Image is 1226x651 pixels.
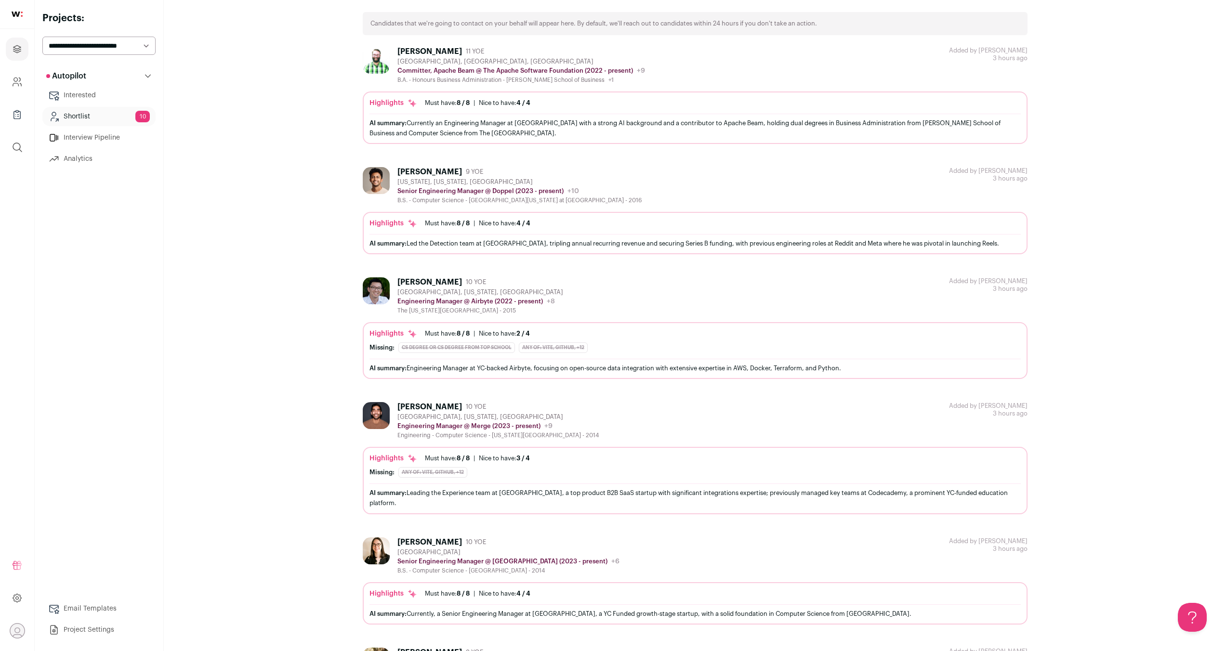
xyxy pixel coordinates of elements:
ul: | [425,99,530,107]
img: e9e4d3070cb2570cce4a0a599512c8717efd453201ea0772389c0e65e40c0193.jpg [363,537,390,564]
div: Engineering - Computer Science - [US_STATE][GEOGRAPHIC_DATA] - 2014 [397,431,599,439]
div: B.S. - Computer Science - [GEOGRAPHIC_DATA][US_STATE] at [GEOGRAPHIC_DATA] - 2016 [397,196,642,204]
span: +6 [611,558,620,565]
span: 2 / 4 [516,330,530,337]
a: Projects [6,38,28,61]
div: Added by [PERSON_NAME] [949,537,1028,545]
div: Currently an Engineering Manager at [GEOGRAPHIC_DATA] with a strong AI background and a contribut... [369,118,1021,138]
span: 8 / 8 [457,330,470,337]
div: Must have: [425,99,470,107]
p: Engineering Manager @ Merge (2023 - present) [397,422,540,430]
a: Company and ATS Settings [6,70,28,93]
a: Interview Pipeline [42,128,156,147]
span: AI summary: [369,365,407,371]
p: Senior Engineering Manager @ [GEOGRAPHIC_DATA] (2023 - present) [397,558,607,565]
span: +9 [637,67,645,74]
span: 4 / 4 [516,100,530,106]
div: B.A. - Honours Business Administration - [PERSON_NAME] School of Business [397,76,645,84]
div: Missing: [369,344,395,352]
a: Analytics [42,149,156,169]
div: Must have: [425,590,470,598]
div: Added by [PERSON_NAME] [949,47,1028,54]
a: Email Templates [42,599,156,618]
a: [PERSON_NAME] 11 YOE [GEOGRAPHIC_DATA], [GEOGRAPHIC_DATA], [GEOGRAPHIC_DATA] Committer, Apache Be... [363,47,1028,144]
div: Must have: [425,330,470,338]
span: 4 / 4 [516,220,530,226]
div: Led the Detection team at [GEOGRAPHIC_DATA], tripling annual recurring revenue and securing Serie... [369,238,1021,248]
a: [PERSON_NAME] 9 YOE [US_STATE], [US_STATE], [GEOGRAPHIC_DATA] Senior Engineering Manager @ Doppel... [363,167,1028,254]
a: Interested [42,86,156,105]
div: Any of: Vite, GitHub, +12 [519,342,588,353]
div: Highlights [369,219,417,228]
div: Must have: [425,220,470,227]
span: AI summary: [369,490,407,496]
a: Shortlist10 [42,107,156,126]
div: Added by [PERSON_NAME] [949,167,1028,175]
div: Highlights [369,329,417,339]
img: acce5fe72d7218fb753594542205a973e5724ca4749660da20ffd5a92af642f3.jpg [363,167,390,194]
span: 4 / 4 [516,590,530,597]
span: 10 YOE [466,403,486,411]
span: +9 [544,423,553,430]
div: [GEOGRAPHIC_DATA], [US_STATE], [GEOGRAPHIC_DATA] [397,288,563,296]
div: Currently, a Senior Engineering Manager at [GEOGRAPHIC_DATA], a YC Funded growth-stage startup, w... [369,609,1021,619]
div: Added by [PERSON_NAME] [949,402,1028,410]
span: 8 / 8 [457,100,470,106]
img: 33113331b468e3c0ac557a2fa233982c81bb7f09b00536a06a9958eb59f3fd90.jpg [363,402,390,429]
div: Any of: Vite, GitHub, +12 [398,467,467,478]
a: [PERSON_NAME] 10 YOE [GEOGRAPHIC_DATA], [US_STATE], [GEOGRAPHIC_DATA] Engineering Manager @ Airby... [363,277,1028,379]
ul: | [425,590,530,598]
div: 3 hours ago [949,402,1028,417]
div: [GEOGRAPHIC_DATA] [397,548,620,556]
span: AI summary: [369,120,407,126]
span: 3 / 4 [516,455,530,461]
p: Senior Engineering Manager @ Doppel (2023 - present) [397,187,564,195]
div: [PERSON_NAME] [397,537,462,547]
div: The [US_STATE][GEOGRAPHIC_DATA] - 2015 [397,307,563,314]
div: Highlights [369,454,417,463]
a: Company Lists [6,103,28,126]
span: AI summary: [369,611,407,617]
img: wellfound-shorthand-0d5821cbd27db2630d0214b213865d53afaa358527fdda9d0ea32b1df1b89c2c.svg [12,12,23,17]
div: Engineering Manager at YC-backed Airbyte, focusing on open-source data integration with extensive... [369,363,1021,373]
img: 2fc61381845ebf16b7d1c1ac62e481b61a5f8f12037c77d41ff1b48473bfc42e [363,47,390,74]
img: b9ee42344abaa0e3d85db20a53887f45b014348e4fed4443ba9a272a5cd9c119 [363,277,390,304]
button: Open dropdown [10,623,25,638]
div: [PERSON_NAME] [397,402,462,412]
div: Leading the Experience team at [GEOGRAPHIC_DATA], a top product B2B SaaS startup with significant... [369,488,1021,508]
div: 3 hours ago [949,167,1028,182]
div: [PERSON_NAME] [397,47,462,56]
div: Highlights [369,589,417,599]
a: [PERSON_NAME] 10 YOE [GEOGRAPHIC_DATA] Senior Engineering Manager @ [GEOGRAPHIC_DATA] (2023 - pre... [363,537,1028,625]
span: 10 YOE [466,278,486,286]
span: +8 [547,298,555,305]
span: +10 [567,188,579,195]
span: 8 / 8 [457,455,470,461]
p: Committer, Apache Beam @ The Apache Software Foundation (2022 - present) [397,67,633,75]
div: Nice to have: [479,455,530,462]
span: +1 [608,77,614,83]
ul: | [425,220,530,227]
div: Added by [PERSON_NAME] [949,277,1028,285]
div: Must have: [425,455,470,462]
iframe: Help Scout Beacon - Open [1178,603,1207,632]
span: 10 YOE [466,538,486,546]
span: 9 YOE [466,168,483,176]
div: Nice to have: [479,99,530,107]
h2: Projects: [42,12,156,25]
ul: | [425,330,530,338]
div: Nice to have: [479,220,530,227]
span: 11 YOE [466,48,484,55]
div: Candidates that we're going to contact on your behalf will appear here. By default, we'll reach o... [363,12,1028,35]
span: AI summary: [369,240,407,247]
div: [GEOGRAPHIC_DATA], [GEOGRAPHIC_DATA], [GEOGRAPHIC_DATA] [397,58,645,65]
ul: | [425,455,530,462]
div: CS degree or CS degree from top school [398,342,515,353]
p: Autopilot [46,70,86,82]
a: [PERSON_NAME] 10 YOE [GEOGRAPHIC_DATA], [US_STATE], [GEOGRAPHIC_DATA] Engineering Manager @ Merge... [363,402,1028,514]
a: Project Settings [42,620,156,639]
p: Engineering Manager @ Airbyte (2022 - present) [397,298,543,305]
div: 3 hours ago [949,277,1028,293]
div: [PERSON_NAME] [397,277,462,287]
div: Nice to have: [479,590,530,598]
